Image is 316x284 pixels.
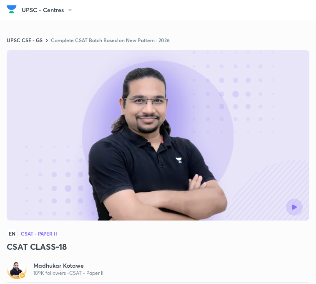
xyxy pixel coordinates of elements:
a: Avatarbadge [7,259,27,279]
img: badge [19,272,25,278]
span: EN [7,229,18,238]
a: Company Logo [7,3,17,18]
img: edu-image [7,50,309,221]
a: Madhukar Kotawe [33,261,103,270]
img: Company Logo [7,3,17,15]
button: UPSC - Centres [22,4,78,16]
p: 189K followers • CSAT - Paper II [33,270,103,276]
h3: CSAT CLASS-18 [7,241,309,252]
h4: CSAT - Paper II [21,231,57,236]
a: Complete CSAT Batch Based on New Pattern : 2026 [51,37,170,43]
a: UPSC CSE - GS [7,37,43,43]
img: Avatar [8,261,25,277]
